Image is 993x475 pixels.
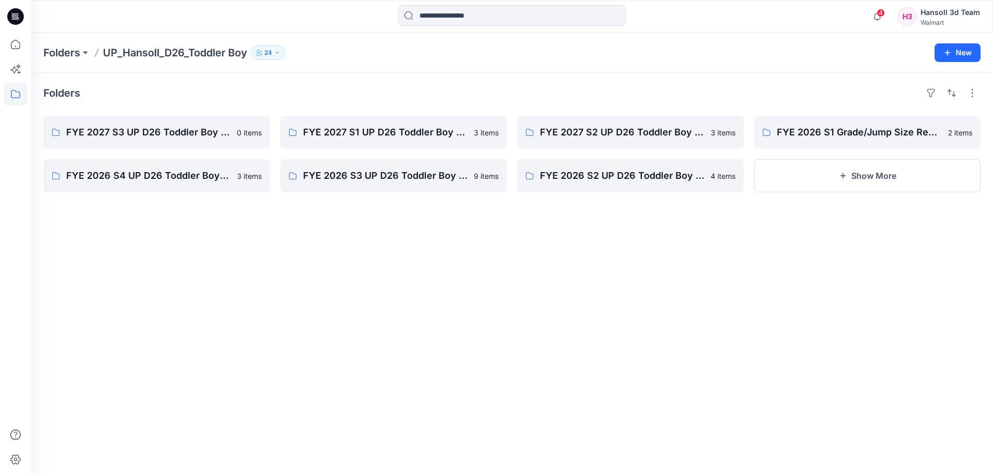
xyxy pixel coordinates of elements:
p: 3 items [237,171,262,181]
p: FYE 2026 S2 UP D26 Toddler Boy - Hansoll [540,168,704,183]
p: FYE 2026 S3 UP D26 Toddler Boy - Hansoll [303,168,468,183]
button: New [935,43,981,62]
p: 9 items [474,171,499,181]
p: FYE 2027 S1 UP D26 Toddler Boy [PERSON_NAME] [303,125,468,140]
p: FYE 2027 S3 UP D26 Toddler Boy Hansoll [66,125,231,140]
a: Folders [43,45,80,60]
div: Hansoll 3d Team [921,6,980,19]
p: 2 items [948,127,972,138]
div: H3 [898,7,916,26]
span: 4 [877,9,885,17]
p: 3 items [474,127,499,138]
p: 4 items [711,171,735,181]
h4: Folders [43,87,80,99]
p: FYE 2027 S2 UP D26 Toddler Boy [PERSON_NAME] [540,125,704,140]
a: FYE 2027 S3 UP D26 Toddler Boy Hansoll0 items [43,116,270,149]
p: 24 [264,47,272,58]
button: Show More [754,159,981,192]
a: FYE 2026 S1 Grade/Jump Size Review2 items [754,116,981,149]
p: 3 items [711,127,735,138]
p: FYE 2026 S1 Grade/Jump Size Review [777,125,942,140]
a: FYE 2026 S4 UP D26 Toddler Boy - Hansoll3 items [43,159,270,192]
p: UP_Hansoll_D26_Toddler Boy [103,45,247,60]
p: 0 items [237,127,262,138]
a: FYE 2027 S2 UP D26 Toddler Boy [PERSON_NAME]3 items [517,116,744,149]
a: FYE 2026 S3 UP D26 Toddler Boy - Hansoll9 items [280,159,507,192]
button: 24 [251,45,285,60]
a: FYE 2027 S1 UP D26 Toddler Boy [PERSON_NAME]3 items [280,116,507,149]
p: FYE 2026 S4 UP D26 Toddler Boy - Hansoll [66,168,231,183]
div: Walmart [921,19,980,26]
a: FYE 2026 S2 UP D26 Toddler Boy - Hansoll4 items [517,159,744,192]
